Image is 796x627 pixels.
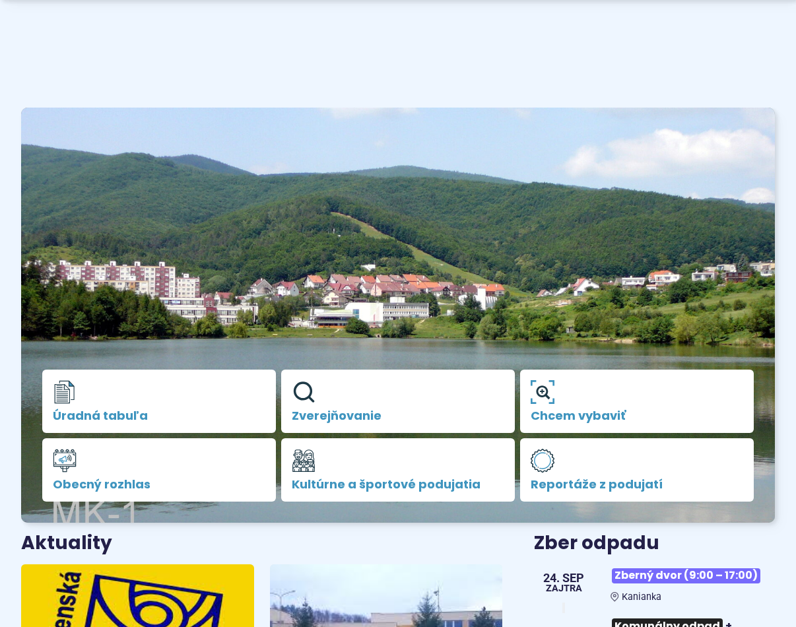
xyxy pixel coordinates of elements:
[531,409,743,422] span: Chcem vybaviť
[53,478,265,491] span: Obecný rozhlas
[21,533,112,554] h3: Aktuality
[42,438,276,502] a: Obecný rozhlas
[612,568,760,583] span: Zberný dvor (9:00 – 17:00)
[543,572,584,584] span: 24. sep
[292,478,504,491] span: Kultúrne a športové podujatia
[543,584,584,593] span: Zajtra
[520,438,754,502] a: Reportáže z podujatí
[534,533,775,554] h3: Zber odpadu
[534,563,775,603] a: Zberný dvor (9:00 – 17:00) Kanianka 24. sep Zajtra
[281,370,515,433] a: Zverejňovanie
[531,478,743,491] span: Reportáže z podujatí
[520,370,754,433] a: Chcem vybaviť
[42,370,276,433] a: Úradná tabuľa
[292,409,504,422] span: Zverejňovanie
[622,591,661,603] span: Kanianka
[281,438,515,502] a: Kultúrne a športové podujatia
[53,409,265,422] span: Úradná tabuľa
